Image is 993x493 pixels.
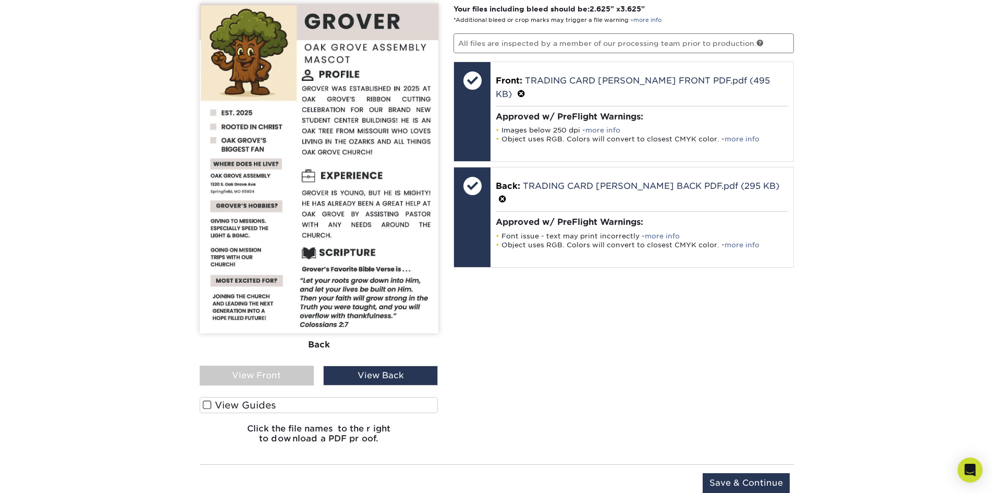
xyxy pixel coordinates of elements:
[523,181,779,191] a: TRADING CARD [PERSON_NAME] BACK PDF.pdf (295 KB)
[496,126,788,135] li: Images below 250 dpi -
[200,366,314,386] div: View Front
[323,366,438,386] div: View Back
[496,135,788,143] li: Object uses RGB. Colors will convert to closest CMYK color. -
[496,232,788,241] li: Font issue - text may print incorrectly -
[3,461,89,489] iframe: Google Customer Reviews
[496,241,788,249] li: Object uses RGB. Colors will convert to closest CMYK color. -
[496,112,788,122] h4: Approved w/ PreFlight Warnings:
[645,232,680,240] a: more info
[585,126,620,134] a: more info
[725,241,759,249] a: more info
[590,5,610,13] span: 2.625
[703,473,790,493] input: Save & Continue
[200,333,438,356] div: Back
[453,33,794,53] p: All files are inspected by a member of our processing team prior to production.
[496,181,520,191] span: Back:
[958,458,983,483] div: Open Intercom Messenger
[496,76,522,86] span: Front:
[496,76,770,99] a: TRADING CARD [PERSON_NAME] FRONT PDF.pdf (495 KB)
[725,135,759,143] a: more info
[200,397,438,413] label: View Guides
[453,17,661,23] small: *Additional bleed or crop marks may trigger a file warning –
[200,424,438,452] h6: Click the file names to the right to download a PDF proof.
[620,5,641,13] span: 3.625
[633,17,661,23] a: more info
[453,5,645,13] strong: Your files including bleed should be: " x "
[496,217,788,227] h4: Approved w/ PreFlight Warnings:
